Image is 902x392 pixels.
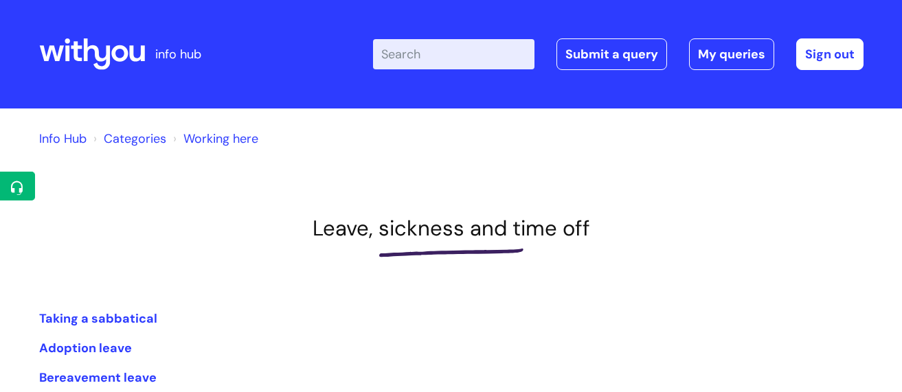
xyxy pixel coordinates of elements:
a: Categories [104,130,166,147]
a: Info Hub [39,130,87,147]
li: Working here [170,128,258,150]
a: Adoption leave [39,340,132,356]
a: Bereavement leave [39,369,157,386]
p: info hub [155,43,201,65]
h1: Leave, sickness and time off [39,216,864,241]
a: My queries [689,38,774,70]
a: Sign out [796,38,864,70]
a: Working here [183,130,258,147]
a: Submit a query [556,38,667,70]
a: Taking a sabbatical [39,310,157,327]
input: Search [373,39,534,69]
li: Solution home [90,128,166,150]
div: | - [373,38,864,70]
